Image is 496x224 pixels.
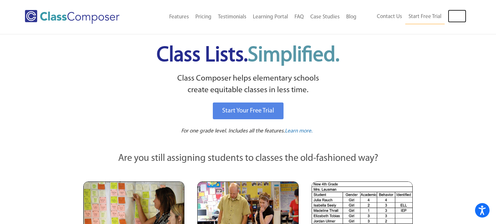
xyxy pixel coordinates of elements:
nav: Header Menu [141,10,359,24]
span: Class Lists. [157,45,339,66]
a: Blog [343,10,360,24]
span: Start Your Free Trial [222,108,274,114]
span: For one grade level. Includes all the features. [181,128,285,134]
a: Testimonials [215,10,250,24]
nav: Header Menu [360,10,467,24]
span: Learn more. [285,128,313,134]
a: Features [166,10,192,24]
a: Learning Portal [250,10,291,24]
a: Contact Us [374,10,405,24]
img: Class Composer [25,10,119,24]
a: Case Studies [307,10,343,24]
a: Log In [448,10,466,23]
span: Simplified. [248,45,339,66]
a: Start Your Free Trial [213,102,284,119]
a: Pricing [192,10,215,24]
a: Learn more. [285,127,313,135]
p: Are you still assigning students to classes the old-fashioned way? [83,151,413,166]
p: Class Composer helps elementary schools create equitable classes in less time. [82,73,414,96]
a: Start Free Trial [405,10,445,24]
a: FAQ [291,10,307,24]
